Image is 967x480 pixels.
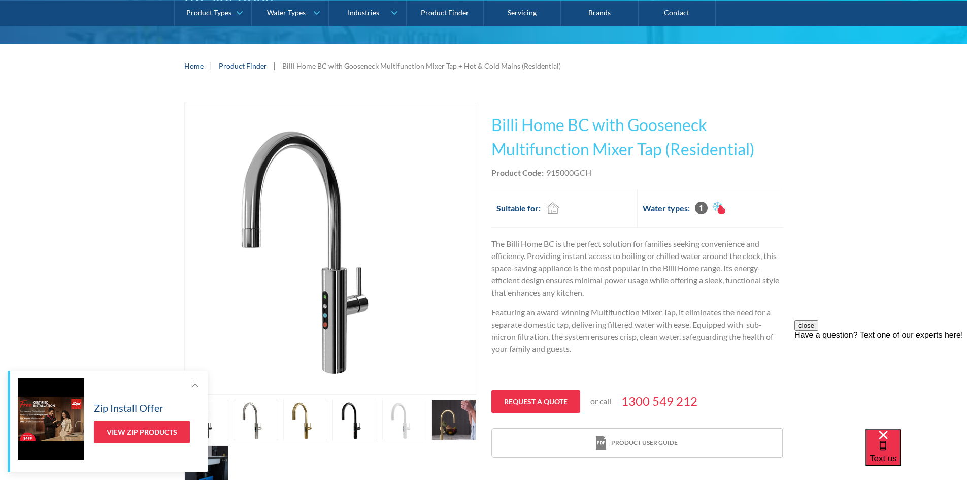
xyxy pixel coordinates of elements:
strong: Product Code: [491,168,544,177]
div: Billi Home BC with Gooseneck Multifunction Mixer Tap + Hot & Cold Mains (Residential) [282,60,561,71]
div: Product user guide [611,438,678,447]
a: Home [184,60,204,71]
a: open lightbox [431,400,476,440]
p: The Billi Home BC is the perfect solution for families seeking convenience and efficiency. Provid... [491,238,783,299]
div: Water Types [267,8,306,17]
p: Featuring an award-winning Multifunction Mixer Tap, it eliminates the need for a separate domesti... [491,306,783,355]
div: | [272,59,277,72]
img: Zip Install Offer [18,378,84,460]
a: print iconProduct user guide [492,429,782,458]
a: open lightbox [332,400,377,440]
a: open lightbox [283,400,328,440]
h2: Suitable for: [496,202,541,214]
img: print icon [596,436,606,450]
div: Product Types [186,8,231,17]
a: open lightbox [382,400,427,440]
a: 1300 549 212 [621,392,697,410]
p: ‍ [491,363,783,375]
div: Industries [348,8,379,17]
h1: Billi Home BC with Gooseneck Multifunction Mixer Tap (Residential) [491,113,783,162]
a: open lightbox [184,103,476,395]
h5: Zip Install Offer [94,400,163,415]
img: Billi Home BC with Gooseneck Multifunction Mixer Tap + Hot & Cold Mains (Residential) [185,103,476,394]
h2: Water types: [643,202,690,214]
iframe: podium webchat widget bubble [865,429,967,480]
p: or call [590,395,611,407]
div: | [209,59,214,72]
div: 915000GCH [546,167,591,179]
a: View Zip Products [94,421,190,443]
iframe: podium webchat widget prompt [794,320,967,442]
a: Product Finder [219,60,267,71]
a: Request a quote [491,390,580,413]
a: open lightbox [234,400,278,440]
